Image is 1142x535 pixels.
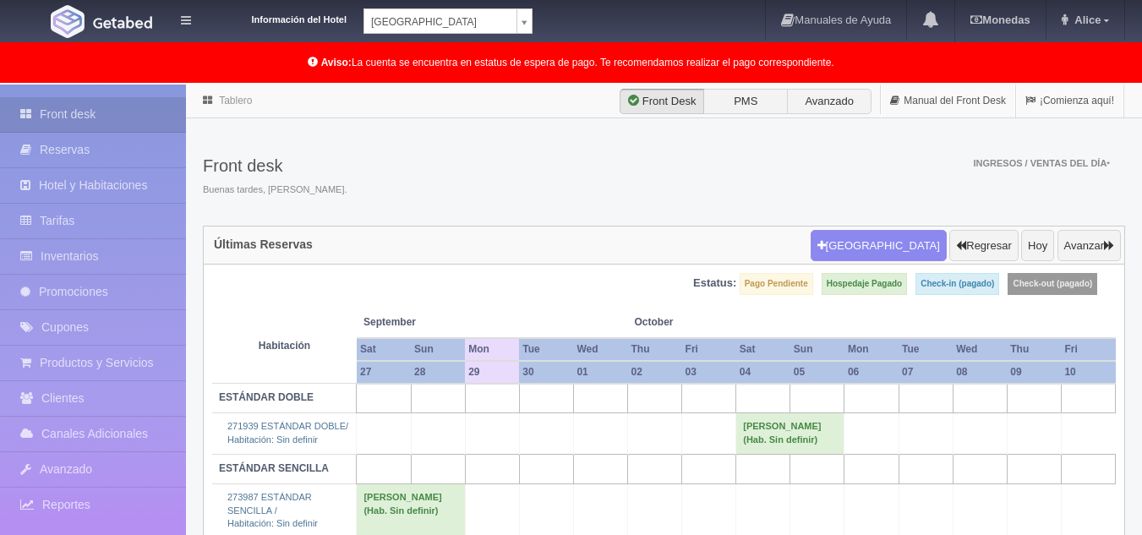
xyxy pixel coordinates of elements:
[1070,14,1101,26] span: Alice
[703,89,788,114] label: PMS
[219,462,329,474] b: ESTÁNDAR SENCILLA
[371,9,510,35] span: [GEOGRAPHIC_DATA]
[519,361,573,384] th: 30
[740,273,813,295] label: Pago Pendiente
[411,361,465,384] th: 28
[465,361,519,384] th: 29
[321,57,352,68] b: Aviso:
[881,85,1015,117] a: Manual del Front Desk
[1057,230,1121,262] button: Avanzar
[736,413,844,454] td: [PERSON_NAME] (Hab. Sin definir)
[573,338,627,361] th: Wed
[790,361,844,384] th: 05
[411,338,465,361] th: Sun
[93,16,152,29] img: Getabed
[1016,85,1123,117] a: ¡Comienza aquí!
[1061,338,1115,361] th: Fri
[973,158,1110,168] span: Ingresos / Ventas del día
[628,338,682,361] th: Thu
[790,338,844,361] th: Sun
[682,338,736,361] th: Fri
[635,315,729,330] span: October
[693,276,736,292] label: Estatus:
[1008,273,1097,295] label: Check-out (pagado)
[899,338,953,361] th: Tue
[953,361,1007,384] th: 08
[259,340,310,352] strong: Habitación
[357,338,411,361] th: Sat
[51,5,85,38] img: Getabed
[844,361,899,384] th: 06
[227,421,348,445] a: 271939 ESTÁNDAR DOBLE/Habitación: Sin definir
[203,156,347,175] h3: Front desk
[219,95,252,106] a: Tablero
[844,338,899,361] th: Mon
[628,361,682,384] th: 02
[465,338,519,361] th: Mon
[682,361,736,384] th: 03
[620,89,704,114] label: Front Desk
[1007,361,1061,384] th: 09
[357,361,411,384] th: 27
[1021,230,1054,262] button: Hoy
[822,273,907,295] label: Hospedaje Pagado
[811,230,947,262] button: [GEOGRAPHIC_DATA]
[915,273,999,295] label: Check-in (pagado)
[214,238,313,251] h4: Últimas Reservas
[211,8,347,27] dt: Información del Hotel
[219,391,314,403] b: ESTÁNDAR DOBLE
[736,361,790,384] th: 04
[363,8,533,34] a: [GEOGRAPHIC_DATA]
[949,230,1018,262] button: Regresar
[787,89,872,114] label: Avanzado
[736,338,790,361] th: Sat
[1061,361,1115,384] th: 10
[899,361,953,384] th: 07
[203,183,347,197] span: Buenas tardes, [PERSON_NAME].
[519,338,573,361] th: Tue
[953,338,1007,361] th: Wed
[363,315,458,330] span: September
[970,14,1030,26] b: Monedas
[573,361,627,384] th: 01
[1007,338,1061,361] th: Thu
[227,492,318,528] a: 273987 ESTÁNDAR SENCILLA /Habitación: Sin definir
